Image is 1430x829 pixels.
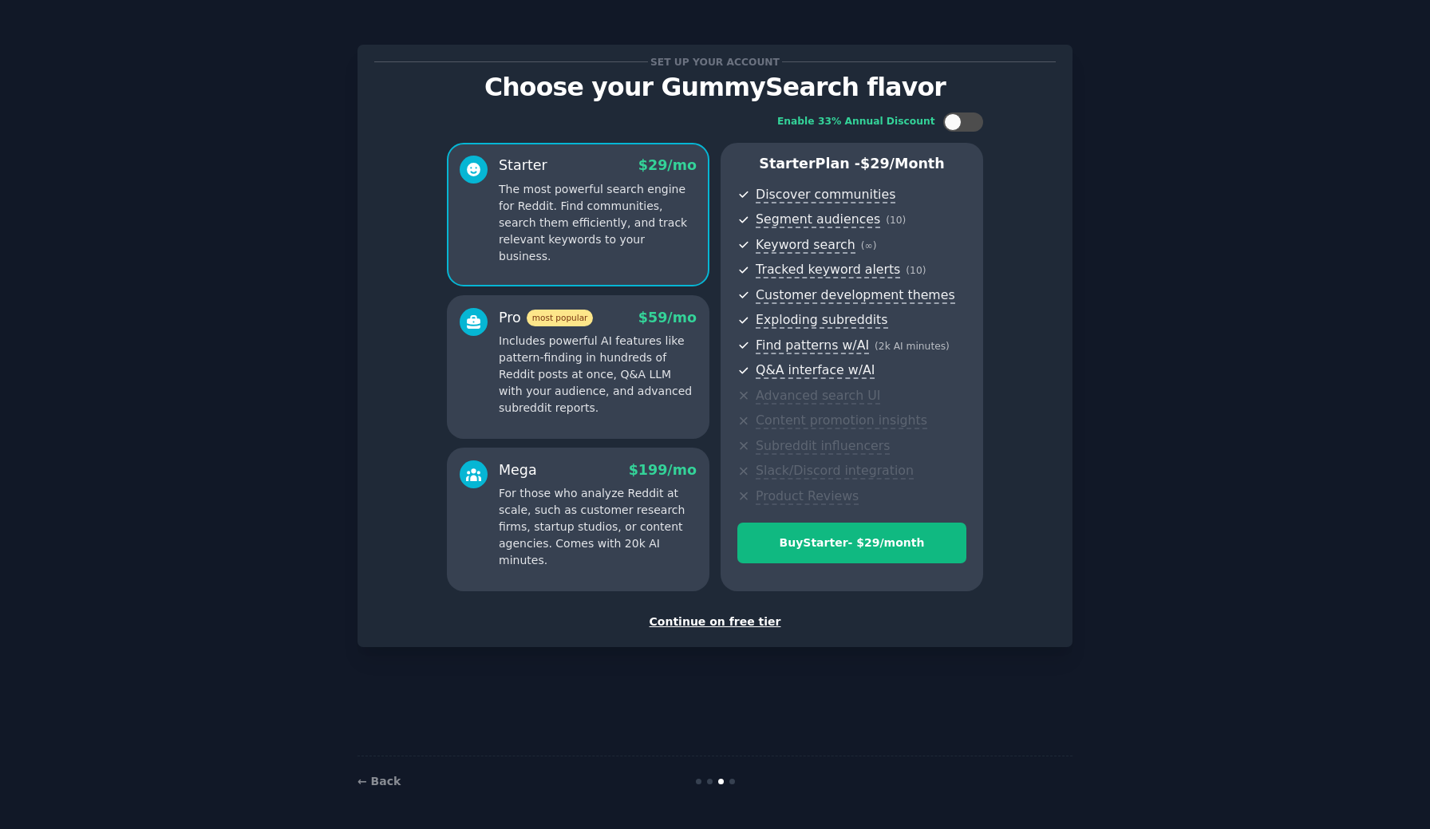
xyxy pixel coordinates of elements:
span: most popular [527,310,594,326]
span: Advanced search UI [756,388,880,405]
div: Continue on free tier [374,614,1056,630]
div: Pro [499,308,593,328]
span: Tracked keyword alerts [756,262,900,278]
span: ( 2k AI minutes ) [875,341,950,352]
div: Starter [499,156,547,176]
span: Content promotion insights [756,413,927,429]
p: For those who analyze Reddit at scale, such as customer research firms, startup studios, or conte... [499,485,697,569]
span: Slack/Discord integration [756,463,914,480]
span: ( 10 ) [886,215,906,226]
span: Product Reviews [756,488,859,505]
span: $ 199 /mo [629,462,697,478]
div: Mega [499,460,537,480]
span: Subreddit influencers [756,438,890,455]
span: Find patterns w/AI [756,338,869,354]
p: Includes powerful AI features like pattern-finding in hundreds of Reddit posts at once, Q&A LLM w... [499,333,697,416]
button: BuyStarter- $29/month [737,523,966,563]
p: Starter Plan - [737,154,966,174]
span: Customer development themes [756,287,955,304]
span: Set up your account [648,53,783,70]
p: Choose your GummySearch flavor [374,73,1056,101]
span: Keyword search [756,237,855,254]
div: Buy Starter - $ 29 /month [738,535,966,551]
p: The most powerful search engine for Reddit. Find communities, search them efficiently, and track ... [499,181,697,265]
span: $ 59 /mo [638,310,697,326]
span: ( ∞ ) [861,240,877,251]
a: ← Back [357,775,401,788]
span: ( 10 ) [906,265,926,276]
span: $ 29 /month [860,156,945,172]
div: Enable 33% Annual Discount [777,115,935,129]
span: $ 29 /mo [638,157,697,173]
span: Exploding subreddits [756,312,887,329]
span: Segment audiences [756,211,880,228]
span: Q&A interface w/AI [756,362,875,379]
span: Discover communities [756,187,895,203]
